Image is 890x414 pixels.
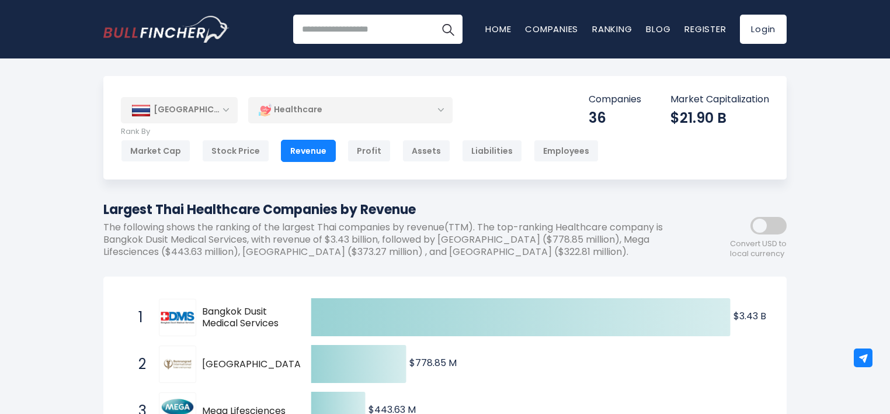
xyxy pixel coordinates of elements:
a: Home [485,23,511,35]
div: 36 [589,109,641,127]
span: Bangkok Dusit Medical Services [202,306,290,330]
span: [GEOGRAPHIC_DATA] [202,358,305,371]
div: [GEOGRAPHIC_DATA] [121,97,238,123]
div: Profit [347,140,391,162]
a: Ranking [592,23,632,35]
img: Bullfincher logo [103,16,230,43]
span: 1 [133,308,144,327]
a: Register [684,23,726,35]
a: Login [740,15,787,44]
p: Market Capitalization [670,94,769,106]
a: Blog [646,23,670,35]
text: $3.43 B [733,309,766,323]
div: Healthcare [248,96,453,123]
a: Go to homepage [103,16,229,43]
div: Market Cap [121,140,190,162]
a: Companies [525,23,578,35]
text: $778.85 M [409,356,457,370]
img: Bangkok Dusit Medical Services [161,312,194,324]
div: Employees [534,140,599,162]
img: Bumrungrad Hospital [161,347,194,381]
div: Revenue [281,140,336,162]
p: Rank By [121,127,599,137]
h1: Largest Thai Healthcare Companies by Revenue [103,200,682,219]
div: Liabilities [462,140,522,162]
p: Companies [589,94,641,106]
div: Assets [402,140,450,162]
button: Search [433,15,463,44]
div: Stock Price [202,140,269,162]
span: 2 [133,354,144,374]
p: The following shows the ranking of the largest Thai companies by revenue(TTM). The top-ranking He... [103,222,682,258]
span: Convert USD to local currency [730,239,787,259]
div: $21.90 B [670,109,769,127]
